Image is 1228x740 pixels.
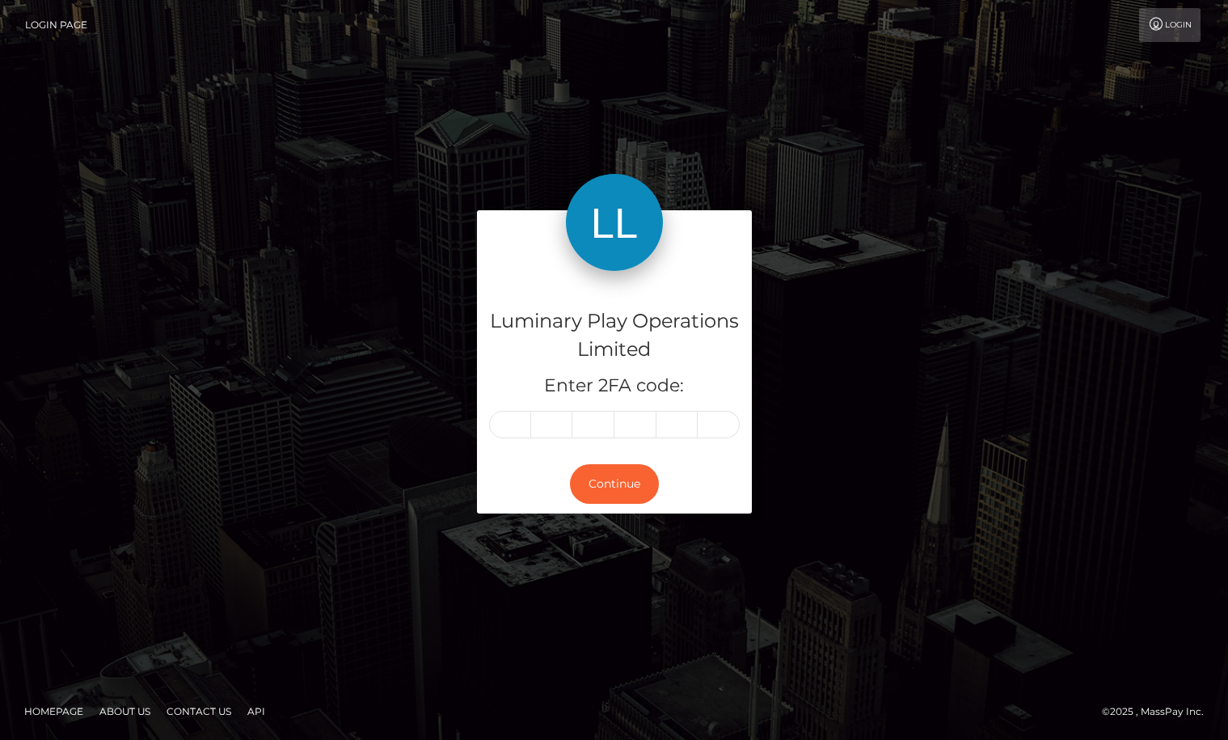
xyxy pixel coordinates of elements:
[93,699,157,724] a: About Us
[1102,703,1216,721] div: © 2025 , MassPay Inc.
[25,8,87,42] a: Login Page
[241,699,272,724] a: API
[566,174,663,271] img: Luminary Play Operations Limited
[160,699,238,724] a: Contact Us
[489,374,740,399] h5: Enter 2FA code:
[1139,8,1201,42] a: Login
[570,464,659,504] button: Continue
[489,307,740,364] h4: Luminary Play Operations Limited
[18,699,90,724] a: Homepage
